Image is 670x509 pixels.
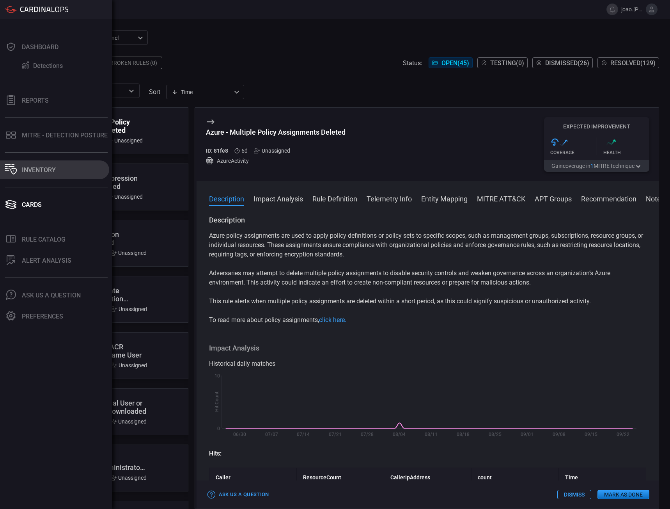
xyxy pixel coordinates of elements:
[209,315,647,325] p: To read more about policy assignments,
[610,59,656,67] span: Resolved ( 129 )
[441,59,469,67] span: Open ( 45 )
[617,432,629,437] text: 09/22
[22,257,71,264] div: ALERT ANALYSIS
[22,97,49,104] div: Reports
[22,236,66,243] div: Rule Catalog
[110,250,147,256] div: Unassigned
[22,201,42,208] div: Cards
[393,432,406,437] text: 08/04
[233,432,246,437] text: 06/30
[550,150,597,155] div: Coverage
[209,450,222,457] strong: Hits:
[206,128,346,136] div: Azure - Multiple Policy Assignments Deleted
[421,194,468,203] button: Entity Mapping
[214,392,220,412] text: Hit Count
[111,306,147,312] div: Unassigned
[209,269,647,287] p: Adversaries may attempt to delete multiple policy assignments to disable security controls and we...
[425,432,438,437] text: 08/11
[22,43,58,51] div: Dashboard
[361,432,374,437] text: 07/28
[297,432,310,437] text: 07/14
[265,432,278,437] text: 07/07
[590,163,594,169] span: 1
[172,88,232,96] div: Time
[217,426,220,431] text: 0
[22,132,108,139] div: MITRE - Detection Posture
[110,418,147,425] div: Unassigned
[216,474,230,481] strong: Caller
[581,194,636,203] button: Recommendation
[478,474,492,481] strong: count
[126,85,137,96] button: Open
[106,194,143,200] div: Unassigned
[565,474,578,481] strong: Time
[521,432,534,437] text: 09/01
[214,373,220,379] text: 10
[206,489,271,501] button: Ask Us a Question
[312,194,357,203] button: Rule Definition
[209,343,647,353] h3: Impact Analysis
[149,88,160,96] label: sort
[544,123,649,130] h5: Expected Improvement
[319,316,346,324] a: click here.
[585,432,597,437] text: 09/15
[621,6,643,12] span: joao.[PERSON_NAME]
[553,432,565,437] text: 09/08
[241,148,248,154] span: Sep 30, 2025 8:48 AM
[535,194,572,203] button: APT Groups
[209,215,647,225] h3: Description
[403,59,422,67] span: Status:
[490,59,524,67] span: Testing ( 0 )
[477,194,525,203] button: MITRE ATT&CK
[545,59,589,67] span: Dismissed ( 26 )
[597,490,649,499] button: Mark as Done
[206,157,346,165] div: AzureActivity
[532,57,593,68] button: Dismissed(26)
[646,194,665,203] button: Notes
[254,148,290,154] div: Unassigned
[111,362,147,368] div: Unassigned
[544,160,649,172] button: Gaincoverage in1MITRE technique
[557,490,591,499] button: Dismiss
[33,62,63,69] div: Detections
[597,57,659,68] button: Resolved(129)
[106,137,143,144] div: Unassigned
[22,166,56,174] div: Inventory
[206,148,228,154] h5: ID: 81fe8
[367,194,412,203] button: Telemetry Info
[429,57,473,68] button: Open(45)
[22,313,63,320] div: Preferences
[209,194,244,203] button: Description
[209,231,647,259] p: Azure policy assignments are used to apply policy definitions or policy sets to specific scopes, ...
[303,474,341,481] strong: ResourceCount
[209,359,647,368] div: Historical daily matches
[105,57,162,69] div: Broken Rules (0)
[209,297,647,306] p: This rule alerts when multiple policy assignments are deleted within a short period, as this coul...
[329,432,342,437] text: 07/21
[489,432,502,437] text: 08/25
[110,475,147,481] div: Unassigned
[390,474,430,481] strong: CallerIpAddress
[253,194,303,203] button: Impact Analysis
[457,432,470,437] text: 08/18
[477,57,528,68] button: Testing(0)
[22,292,81,299] div: Ask Us A Question
[603,150,650,155] div: Health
